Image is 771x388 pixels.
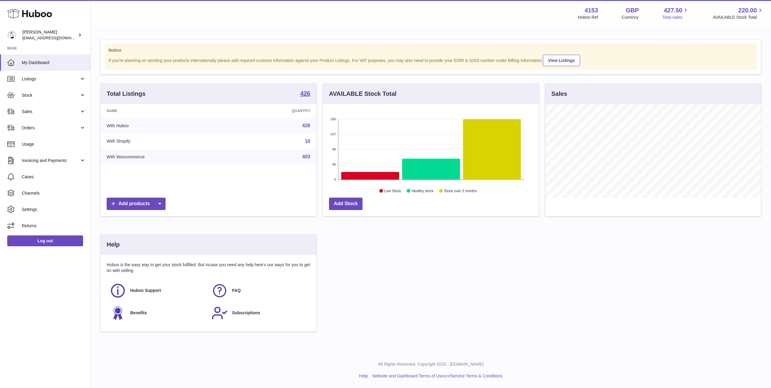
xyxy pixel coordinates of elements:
span: Sales [22,109,79,115]
text: 98 [332,147,336,151]
span: Total sales [662,15,689,20]
text: Stock over 2 months [444,189,477,193]
span: [EMAIL_ADDRESS][DOMAIN_NAME] [22,35,89,40]
span: Benefits [130,310,147,316]
a: 427.50 Total sales [662,6,689,20]
span: Channels [22,190,86,196]
span: AVAILABLE Stock Total [713,15,764,20]
span: Usage [22,141,86,147]
span: Subscriptions [232,310,260,316]
li: and [370,373,502,379]
a: 426 [302,123,310,128]
span: 427.50 [664,6,682,15]
text: 49 [332,163,336,166]
a: Subscriptions [211,305,307,321]
div: Huboo Ref [578,15,598,20]
a: 426 [300,90,310,98]
div: If you're planning on sending your products internationally please add required customs informati... [108,54,753,66]
td: With Shopify [101,134,234,149]
a: Website and Dashboard Terms of Use [372,373,444,378]
a: Service Terms & Conditions [451,373,503,378]
span: FAQ [232,288,241,293]
td: With Woocommerce [101,149,234,165]
a: View Listings [543,55,580,66]
div: [PERSON_NAME] [22,29,77,41]
a: Benefits [110,305,205,321]
h3: Total Listings [107,90,146,98]
span: Returns [22,223,86,229]
img: sales@kasefilters.com [7,31,16,40]
span: Stock [22,92,79,98]
span: Huboo Support [130,288,161,293]
th: Name [101,104,234,118]
a: Add Stock [329,198,363,210]
text: 196 [330,117,336,121]
a: 220.00 AVAILABLE Stock Total [713,6,764,20]
a: 10 [305,139,310,144]
a: FAQ [211,283,307,299]
a: 403 [302,154,310,159]
a: Add products [107,198,166,210]
a: Log out [7,235,83,246]
h3: Help [107,241,120,249]
text: 147 [330,132,336,136]
strong: Notice [108,47,753,53]
span: 220.00 [738,6,757,15]
span: Invoicing and Payments [22,158,79,163]
span: Cases [22,174,86,180]
text: Healthy stock [411,189,434,193]
h3: Sales [551,90,567,98]
text: Low Stock [384,189,401,193]
p: All Rights Reserved. Copyright 2025 - [DOMAIN_NAME] [95,361,766,367]
text: 0 [334,178,336,181]
span: Listings [22,76,79,82]
div: Currency [622,15,639,20]
strong: 426 [300,90,310,96]
h3: AVAILABLE Stock Total [329,90,396,98]
th: Quantity [234,104,316,118]
a: Huboo Support [110,283,205,299]
a: Help [359,373,368,378]
strong: 4153 [585,6,598,15]
p: Huboo is the easy way to get your stock fulfilled. But incase you need any help here's our ways f... [107,262,310,273]
span: Settings [22,207,86,212]
span: Orders [22,125,79,131]
strong: GBP [626,6,639,15]
span: My Dashboard [22,60,86,66]
td: With Huboo [101,118,234,134]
